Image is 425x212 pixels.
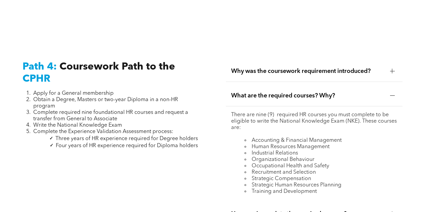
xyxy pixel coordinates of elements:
[59,62,175,72] span: Coursework Path to the
[245,188,397,195] li: Training and Development
[245,182,397,188] li: Strategic Human Resources Planning
[245,137,397,144] li: Accounting & Financial Management
[245,144,397,150] li: Human Resources Management
[33,91,114,96] span: Apply for a General membership
[23,74,50,84] span: CPHR
[245,157,397,163] li: Organizational Behaviour
[231,68,385,75] span: Why was the coursework requirement introduced?
[245,169,397,176] li: Recruitment and Selection
[33,123,122,128] span: Write the National Knowledge Exam
[245,163,397,169] li: Occupational Health and Safety
[245,176,397,182] li: Strategic Compensation
[23,62,57,72] span: Path 4:
[231,112,397,131] p: There are nine (9) required HR courses you must complete to be eligible to write the National Kno...
[55,136,198,141] span: Three years of HR experience required for Degree holders
[245,150,397,157] li: Industrial Relations
[33,110,188,122] span: Complete required nine foundational HR courses and request a transfer from General to Associate
[33,129,173,134] span: Complete the Experience Validation Assessment process:
[56,143,198,149] span: Four years of HR experience required for Diploma holders
[33,97,178,109] span: Obtain a Degree, Masters or two-year Diploma in a non-HR program
[231,92,385,99] span: What are the required courses? Why?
